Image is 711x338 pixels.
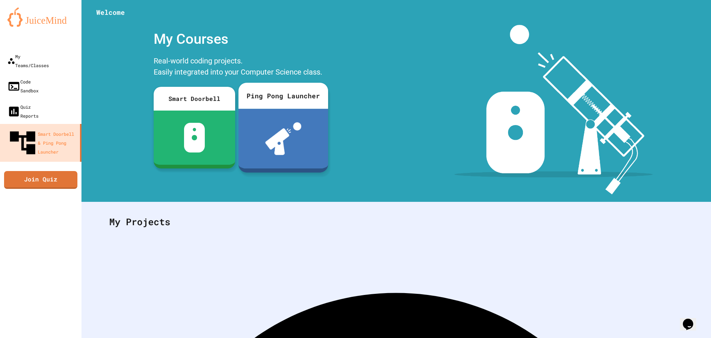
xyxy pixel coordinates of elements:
img: logo-orange.svg [7,7,74,27]
img: ppl-with-ball.png [265,122,301,155]
img: banner-image-my-projects.png [454,25,653,194]
div: Quiz Reports [7,102,39,120]
div: Smart Doorbell [154,87,235,111]
a: Join Quiz [4,171,77,189]
iframe: chat widget [680,308,704,331]
div: My Courses [150,25,328,53]
div: My Projects [102,207,691,236]
div: Real-world coding projects. Easily integrated into your Computer Science class. [150,53,328,81]
div: Smart Doorbell & Ping Pong Launcher [7,128,77,158]
div: Code Sandbox [7,77,39,95]
img: sdb-white.svg [184,123,205,152]
div: Ping Pong Launcher [238,83,328,109]
div: My Teams/Classes [7,52,49,70]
